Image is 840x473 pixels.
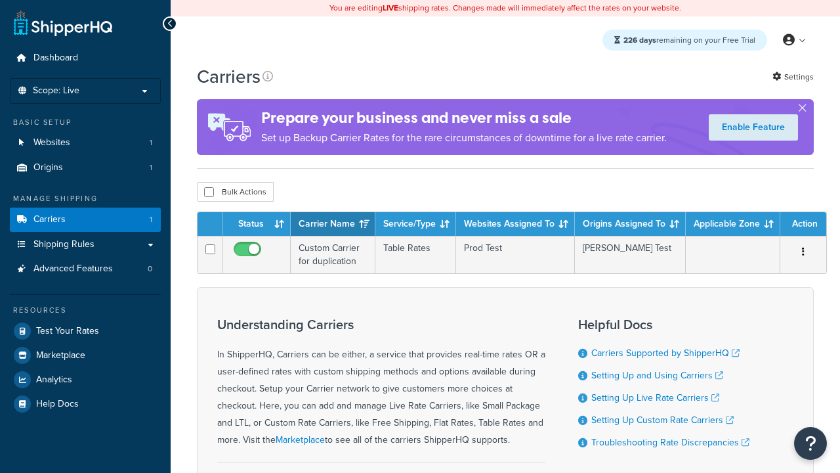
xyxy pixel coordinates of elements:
[709,114,798,141] a: Enable Feature
[591,346,740,360] a: Carriers Supported by ShipperHQ
[148,263,152,275] span: 0
[33,137,70,148] span: Websites
[623,34,656,46] strong: 226 days
[14,10,112,36] a: ShipperHQ Home
[197,99,261,155] img: ad-rules-rateshop-fe6ec290ccb7230408bd80ed9643f0289d75e0ffd9eb532fc0e269fcd187b520.png
[10,193,161,204] div: Manage Shipping
[10,156,161,180] li: Origins
[33,53,78,64] span: Dashboard
[575,236,686,273] td: [PERSON_NAME] Test
[10,46,161,70] a: Dashboard
[383,2,398,14] b: LIVE
[217,317,545,332] h3: Understanding Carriers
[36,374,72,386] span: Analytics
[772,68,814,86] a: Settings
[456,212,575,236] th: Websites Assigned To: activate to sort column ascending
[375,236,456,273] td: Table Rates
[36,326,99,337] span: Test Your Rates
[10,131,161,155] li: Websites
[375,212,456,236] th: Service/Type: activate to sort column ascending
[150,162,152,173] span: 1
[10,233,161,257] a: Shipping Rules
[10,344,161,367] a: Marketplace
[591,369,723,382] a: Setting Up and Using Carriers
[261,129,667,147] p: Set up Backup Carrier Rates for the rare circumstances of downtime for a live rate carrier.
[578,317,749,332] h3: Helpful Docs
[591,391,719,405] a: Setting Up Live Rate Carriers
[575,212,686,236] th: Origins Assigned To: activate to sort column ascending
[33,239,94,250] span: Shipping Rules
[150,137,152,148] span: 1
[223,212,291,236] th: Status: activate to sort column ascending
[33,263,113,275] span: Advanced Features
[261,107,667,129] h4: Prepare your business and never miss a sale
[780,212,826,236] th: Action
[602,30,767,51] div: remaining on your Free Trial
[686,212,780,236] th: Applicable Zone: activate to sort column ascending
[291,212,375,236] th: Carrier Name: activate to sort column ascending
[33,214,66,225] span: Carriers
[10,368,161,392] a: Analytics
[10,117,161,128] div: Basic Setup
[36,399,79,410] span: Help Docs
[217,317,545,449] div: In ShipperHQ, Carriers can be either, a service that provides real-time rates OR a user-defined r...
[150,214,152,225] span: 1
[33,85,79,97] span: Scope: Live
[276,433,325,447] a: Marketplace
[456,236,575,273] td: Prod Test
[10,319,161,343] a: Test Your Rates
[10,208,161,232] a: Carriers 1
[36,350,85,361] span: Marketplace
[10,392,161,416] a: Help Docs
[10,257,161,281] li: Advanced Features
[33,162,63,173] span: Origins
[291,236,375,273] td: Custom Carrier for duplication
[197,64,261,89] h1: Carriers
[197,182,274,202] button: Bulk Actions
[10,208,161,232] li: Carriers
[10,305,161,316] div: Resources
[10,156,161,180] a: Origins 1
[591,413,734,427] a: Setting Up Custom Rate Carriers
[794,427,827,460] button: Open Resource Center
[10,257,161,281] a: Advanced Features 0
[10,131,161,155] a: Websites 1
[591,436,749,449] a: Troubleshooting Rate Discrepancies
